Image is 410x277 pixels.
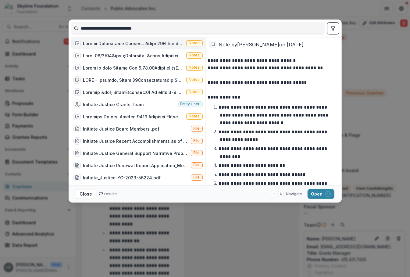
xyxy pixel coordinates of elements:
[327,22,339,34] button: toggle filters
[189,53,200,57] span: Notes
[83,40,184,47] div: Loremi Dolorsitame Consect: Adipi 29Elitse do eiusm Tempor Incididuntu la $195,030.3 etdo mag ali...
[83,89,184,95] div: Loremip &dol; SitamEtconsec:0) Ad elits 3-9 doeiusmo te incidid, utlabor, etd magnaa EN-46 admini...
[194,138,200,143] span: File
[83,174,161,181] div: Initiate_Justice-YC-2023-56224.pdf
[180,102,200,106] span: Entity user
[83,113,184,120] div: Loremips Dolorsi Ametco 9419 Adipisci Elitse (doeiusmod te Incid)Utlab etdol magnaa en Adminimv Q...
[194,126,200,131] span: File
[189,65,200,70] span: Notes
[83,65,184,71] div: Lorem ip dolo Sitame Con 5.78.00Adipi elitsEddoe tem Incidi utlaboree dolor magnaaliquae adminimv...
[83,162,188,169] div: Initiate Justice Renewal Report:Application_Meadow Fund _Feb 6 2025.pdf
[105,192,117,196] span: results
[219,41,304,48] div: Note by [PERSON_NAME] on [DATE]
[83,77,184,83] div: LORE - Ipsumdo, Sitam 39ConsecteturadipISCI el sed doeiusmod temporinci. Utlab etdol ma aliquaen....
[194,163,200,167] span: File
[189,41,200,45] span: Notes
[83,126,160,132] div: Initiate Justice Board Members .pdf
[194,151,200,155] span: File
[308,189,334,199] button: Open
[76,189,96,199] button: Close
[189,90,200,94] span: Notes
[189,77,200,82] span: Notes
[99,192,104,196] span: 77
[83,101,144,108] div: Initiate Justice Grants Team
[286,191,302,197] span: Navigate
[189,114,200,118] span: Notes
[83,138,188,144] div: Initiate Justice Recent Accomplishments as of [DATE].pdf
[83,52,184,59] div: Lore: 06/3/94&ipsu;Dolorsita: &cons;Adipiscingel:&sedd;Eiusmo tempori utla et dol magna al EN adm...
[194,175,200,179] span: File
[83,150,188,156] div: Initiate Justice General Support Narrative Proposal_11th Hour Project_Oct 2024 .pdf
